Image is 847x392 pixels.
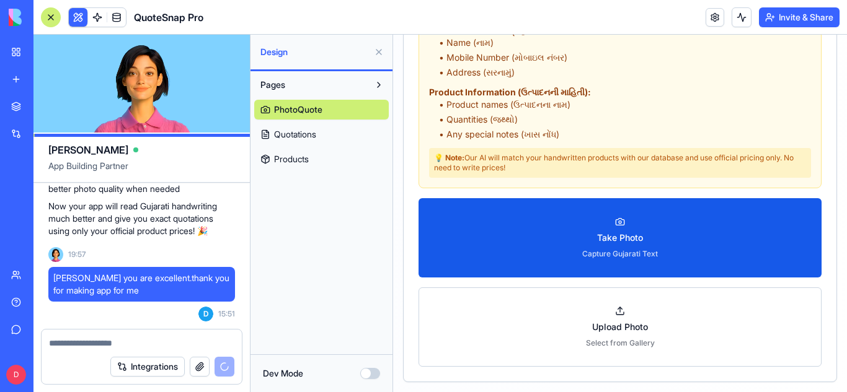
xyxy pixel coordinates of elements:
[254,149,389,169] a: Products
[46,64,418,76] li: • Product names (ઉત્પાદનના નામ)
[110,357,185,377] button: Integrations
[46,32,418,44] li: • Address (સરનામું)
[68,250,86,259] span: 19:57
[48,160,235,182] span: App Building Partner
[218,309,235,319] span: 15:51
[274,103,322,116] span: PhotoQuote
[254,100,389,120] a: PhotoQuote
[6,365,26,385] span: D
[189,214,265,224] span: Capture Gujarati Text
[25,253,428,332] button: Upload PhotoSelect from Gallery
[198,307,213,321] span: D
[48,247,63,262] img: Ella_00000_wcx2te.png
[46,17,418,29] li: • Mobile Number (મોબાઇલ નંબર)
[260,46,369,58] span: Design
[41,118,71,128] strong: 💡 Note:
[254,124,389,144] a: Quotations
[36,52,198,63] strong: Product Information (ઉત્પાદનની માહિતી):
[53,272,230,297] span: [PERSON_NAME] you are excellent.thank you for making app for me
[254,75,369,95] button: Pages
[759,7,840,27] button: Invite & Share
[193,303,262,313] span: Select from Gallery
[48,200,235,237] p: Now your app will read Gujarati handwriting much better and give you exact quotations using only ...
[48,142,128,157] span: [PERSON_NAME]
[263,367,303,380] label: Dev Mode
[260,79,285,91] span: Pages
[46,94,418,106] li: • Any special notes (ખાસ નોંધ)
[204,197,250,209] span: Take Photo
[199,286,255,298] span: Upload Photo
[134,10,203,25] span: QuoteSnap Pro
[9,9,86,26] img: logo
[274,153,309,165] span: Products
[274,128,316,141] span: Quotations
[46,2,418,14] li: • Name (નામ)
[36,113,418,143] div: Our AI will match your handwritten products with our database and use official pricing only. No n...
[25,163,428,243] button: Take PhotoCapture Gujarati Text
[46,79,418,91] li: • Quantities (જથ્થો)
